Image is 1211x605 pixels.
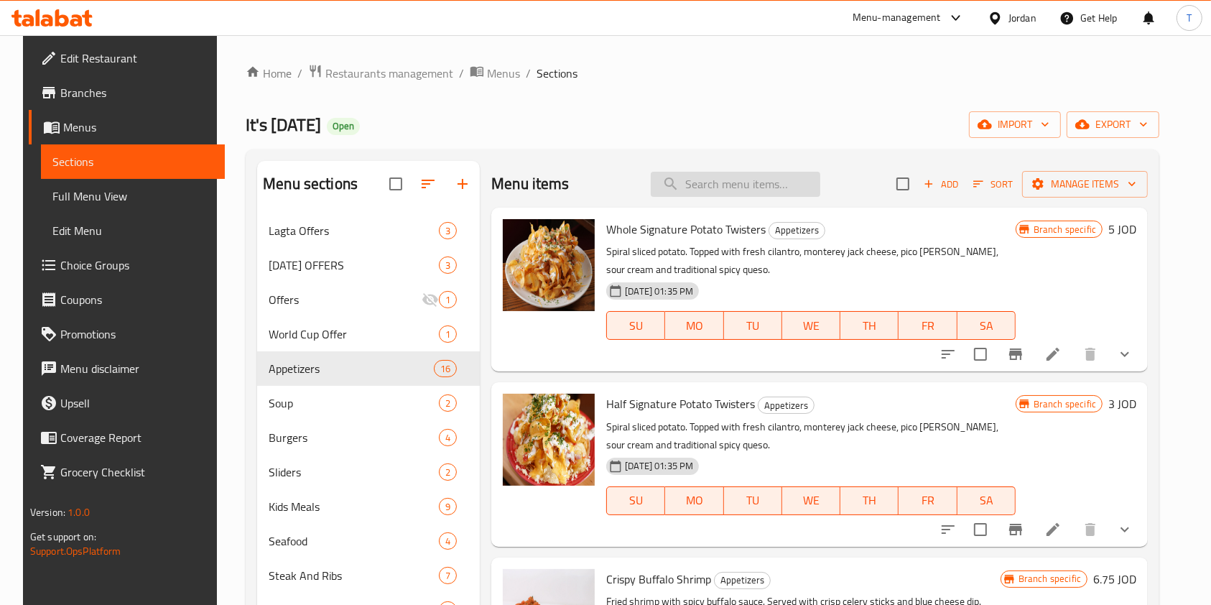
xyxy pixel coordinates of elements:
div: Menu-management [853,9,941,27]
span: [DATE] 01:35 PM [619,459,699,473]
span: TU [730,490,776,511]
div: items [439,463,457,481]
div: Steak And Ribs7 [257,558,480,593]
div: Kids Meals9 [257,489,480,524]
span: Appetizers [715,572,770,588]
button: SA [957,311,1016,340]
span: MO [671,315,718,336]
span: 1.0.0 [68,503,90,522]
div: items [439,429,457,446]
span: Promotions [60,325,214,343]
div: World Cup Offer1 [257,317,480,351]
input: search [651,172,820,197]
span: Add item [918,173,964,195]
svg: Show Choices [1116,346,1133,363]
span: Grocery Checklist [60,463,214,481]
a: Support.OpsPlatform [30,542,121,560]
span: FR [904,490,951,511]
a: Coverage Report [29,420,226,455]
button: import [969,111,1061,138]
div: items [439,325,457,343]
div: items [439,257,457,274]
p: Spiral sliced potato. Topped with fresh cilantro, monterey jack cheese, pico [PERSON_NAME], sour ... [606,243,1016,279]
div: Lagta Offers [269,222,439,239]
span: Sliders [269,463,439,481]
span: Version: [30,503,65,522]
button: Sort [970,173,1016,195]
h6: 5 JOD [1108,219,1136,239]
span: 2 [440,397,456,410]
div: Appetizers [758,397,815,414]
span: Upsell [60,394,214,412]
span: Edit Restaurant [60,50,214,67]
div: Soup2 [257,386,480,420]
h2: Menu items [491,173,570,195]
button: WE [782,486,840,515]
div: [DATE] OFFERS3 [257,248,480,282]
a: Edit Menu [41,213,226,248]
span: 4 [440,431,456,445]
span: 3 [440,259,456,272]
span: Manage items [1034,175,1136,193]
div: items [439,498,457,515]
span: Edit Menu [52,222,214,239]
span: SA [963,490,1010,511]
button: Add [918,173,964,195]
span: export [1078,116,1148,134]
span: 2 [440,466,456,479]
span: import [980,116,1049,134]
button: show more [1108,512,1142,547]
span: Select all sections [381,169,411,199]
button: SA [957,486,1016,515]
span: TH [846,490,893,511]
button: SU [606,311,665,340]
div: Appetizers [769,222,825,239]
span: Steak And Ribs [269,567,439,584]
span: Sections [537,65,577,82]
span: Select to update [965,514,996,545]
div: Burgers4 [257,420,480,455]
span: [DATE] OFFERS [269,257,439,274]
span: Branch specific [1028,223,1102,236]
a: Coupons [29,282,226,317]
button: FR [899,486,957,515]
a: Home [246,65,292,82]
span: Restaurants management [325,65,453,82]
span: Branch specific [1013,572,1087,586]
div: Kids Meals [269,498,439,515]
span: Sort sections [411,167,445,201]
span: Branch specific [1028,397,1102,411]
span: Crispy Buffalo Shrimp [606,568,711,590]
button: TU [724,486,782,515]
span: Full Menu View [52,188,214,205]
span: Appetizers [769,222,825,239]
a: Menus [29,110,226,144]
span: Seafood [269,532,439,550]
img: Whole Signature Potato Twisters [503,219,595,311]
span: Menu disclaimer [60,360,214,377]
div: Lagta Offers3 [257,213,480,248]
button: TU [724,311,782,340]
button: MO [665,486,723,515]
div: items [439,567,457,584]
div: Appetizers [714,572,771,589]
button: Add section [445,167,480,201]
div: Jordan [1008,10,1036,26]
a: Edit menu item [1044,346,1062,363]
span: Soup [269,394,439,412]
span: 7 [440,569,456,583]
button: TH [840,486,899,515]
div: Appetizers [269,360,434,377]
h2: Menu sections [263,173,358,195]
span: Sort items [964,173,1022,195]
span: It's [DATE] [246,108,321,141]
a: Sections [41,144,226,179]
span: TH [846,315,893,336]
span: Sort [973,176,1013,193]
a: Grocery Checklist [29,455,226,489]
span: World Cup Offer [269,325,439,343]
